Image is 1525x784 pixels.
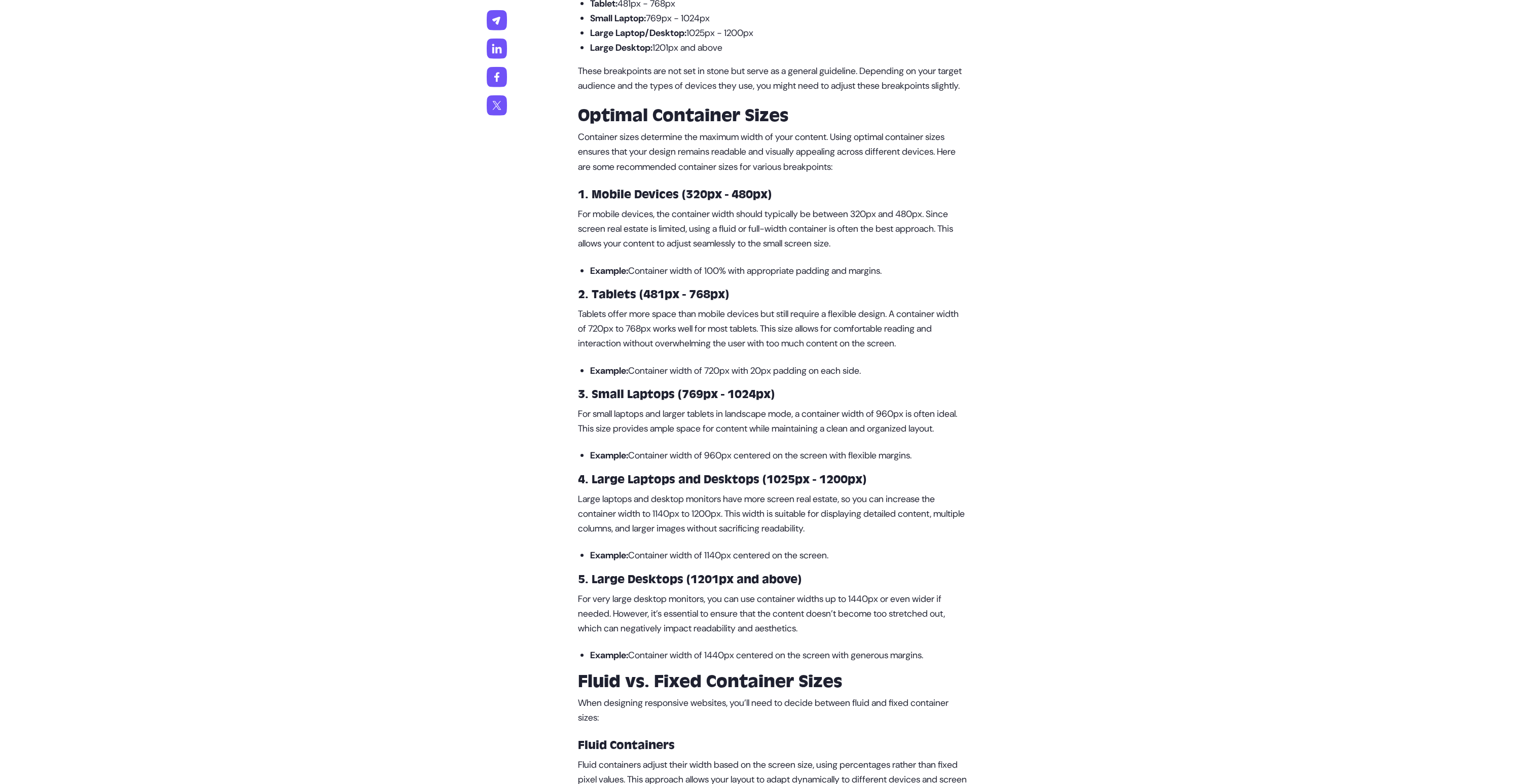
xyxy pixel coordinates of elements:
[590,42,652,54] strong: Large Desktop:
[578,572,967,588] h3: 5. Large Desktops (1201px and above)
[590,449,628,461] strong: Example:
[578,592,967,636] p: For very large desktop monitors, you can use container widths up to 1440px or even wider if neede...
[590,12,646,24] strong: Small Laptop:
[590,649,628,661] strong: Example:
[590,41,967,55] p: 1201px and above
[590,549,628,561] strong: Example:
[578,737,967,754] h3: Fluid Containers
[590,448,967,463] p: Container width of 960px centered on the screen with flexible margins.
[590,648,967,663] p: Container width of 1440px centered on the screen with generous margins.
[578,64,967,94] p: These breakpoints are not set in stone but serve as a general guideline. Depending on your target...
[578,696,967,726] p: When designing responsive websites, you’ll need to decide between fluid and fixed container sizes:
[578,492,967,537] p: Large laptops and desktop monitors have more screen real estate, so you can increase the containe...
[578,472,967,488] h3: 4. Large Laptops and Desktops (1025px - 1200px)
[590,364,967,378] p: Container width of 720px with 20px padding on each side.
[590,264,967,278] p: Container width of 100% with appropriate padding and margins.
[578,130,967,174] p: Container sizes determine the maximum width of your content. Using optimal container sizes ensure...
[578,207,967,252] p: For mobile devices, the container width should typically be between 320px and 480px. Since screen...
[590,548,967,563] p: Container width of 1140px centered on the screen.
[578,187,967,203] h3: 1. Mobile Devices (320px - 480px)
[590,365,628,377] strong: Example:
[590,27,686,39] strong: Large Laptop/Desktop:
[578,407,967,437] p: For small laptops and larger tablets in landscape mode, a container width of 960px is often ideal...
[590,265,628,277] strong: Example:
[578,105,967,126] h2: Optimal Container Sizes
[578,671,967,692] h2: Fluid vs. Fixed Container Sizes
[590,26,967,41] p: 1025px - 1200px
[578,386,967,403] h3: 3. Small Laptops (769px - 1024px)
[590,11,967,26] p: 769px - 1024px
[578,307,967,351] p: Tablets offer more space than mobile devices but still require a flexible design. A container wid...
[578,287,967,303] h3: 2. Tablets (481px - 768px)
